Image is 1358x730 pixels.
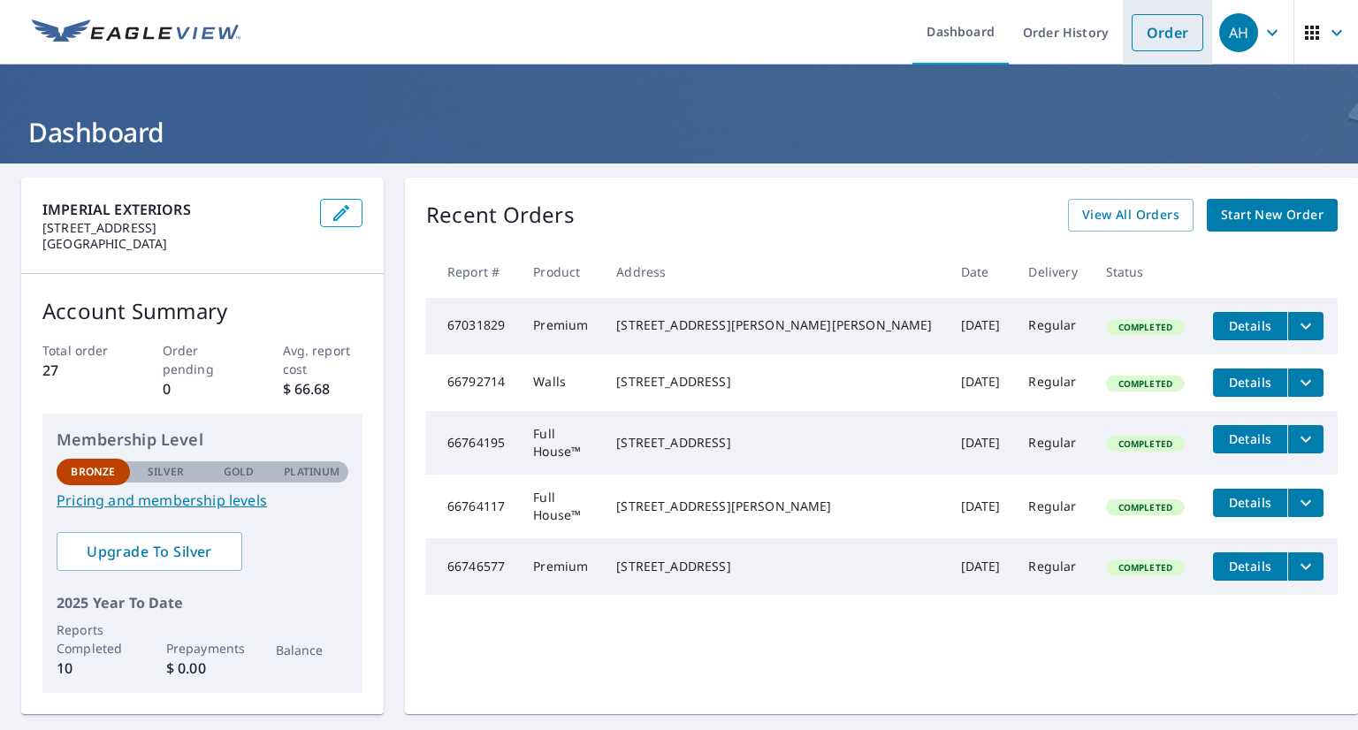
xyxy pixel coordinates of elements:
[224,464,254,480] p: Gold
[1092,246,1199,298] th: Status
[1287,552,1324,581] button: filesDropdownBtn-66746577
[426,354,519,411] td: 66792714
[1224,317,1277,334] span: Details
[519,411,602,475] td: Full House™
[148,464,185,480] p: Silver
[71,464,115,480] p: Bronze
[1221,204,1324,226] span: Start New Order
[57,428,348,452] p: Membership Level
[519,298,602,354] td: Premium
[57,620,130,658] p: Reports Completed
[1287,369,1324,397] button: filesDropdownBtn-66792714
[602,246,946,298] th: Address
[1213,489,1287,517] button: detailsBtn-66764117
[1224,374,1277,391] span: Details
[616,558,932,575] div: [STREET_ADDRESS]
[42,236,306,252] p: [GEOGRAPHIC_DATA]
[947,354,1015,411] td: [DATE]
[283,341,363,378] p: Avg. report cost
[1014,411,1091,475] td: Regular
[57,490,348,511] a: Pricing and membership levels
[1207,199,1338,232] a: Start New Order
[42,220,306,236] p: [STREET_ADDRESS]
[426,538,519,595] td: 66746577
[426,199,575,232] p: Recent Orders
[1068,199,1194,232] a: View All Orders
[947,475,1015,538] td: [DATE]
[21,114,1337,150] h1: Dashboard
[1082,204,1179,226] span: View All Orders
[1287,489,1324,517] button: filesDropdownBtn-66764117
[426,298,519,354] td: 67031829
[1287,425,1324,453] button: filesDropdownBtn-66764195
[519,354,602,411] td: Walls
[426,246,519,298] th: Report #
[42,341,123,360] p: Total order
[1108,501,1183,513] span: Completed
[1219,13,1258,52] div: AH
[32,19,240,46] img: EV Logo
[1224,558,1277,574] span: Details
[616,498,932,515] div: [STREET_ADDRESS][PERSON_NAME]
[519,475,602,538] td: Full House™
[1224,494,1277,511] span: Details
[616,434,932,452] div: [STREET_ADDRESS]
[1132,14,1203,51] a: Order
[163,378,243,399] p: 0
[1287,312,1324,340] button: filesDropdownBtn-67031829
[1108,561,1183,574] span: Completed
[1213,552,1287,581] button: detailsBtn-66746577
[519,246,602,298] th: Product
[283,378,363,399] p: $ 66.68
[166,658,240,679] p: $ 0.00
[1014,298,1091,354] td: Regular
[284,464,339,480] p: Platinum
[163,341,243,378] p: Order pending
[1224,430,1277,447] span: Details
[1108,437,1183,450] span: Completed
[1014,475,1091,538] td: Regular
[947,411,1015,475] td: [DATE]
[57,592,348,613] p: 2025 Year To Date
[1014,354,1091,411] td: Regular
[57,658,130,679] p: 10
[947,246,1015,298] th: Date
[276,641,349,659] p: Balance
[1014,538,1091,595] td: Regular
[616,373,932,391] div: [STREET_ADDRESS]
[42,295,362,327] p: Account Summary
[947,298,1015,354] td: [DATE]
[57,532,242,571] a: Upgrade To Silver
[1108,377,1183,390] span: Completed
[1213,312,1287,340] button: detailsBtn-67031829
[42,360,123,381] p: 27
[519,538,602,595] td: Premium
[1213,425,1287,453] button: detailsBtn-66764195
[616,316,932,334] div: [STREET_ADDRESS][PERSON_NAME][PERSON_NAME]
[947,538,1015,595] td: [DATE]
[1213,369,1287,397] button: detailsBtn-66792714
[1108,321,1183,333] span: Completed
[426,411,519,475] td: 66764195
[426,475,519,538] td: 66764117
[166,639,240,658] p: Prepayments
[42,199,306,220] p: IMPERIAL EXTERIORS
[1014,246,1091,298] th: Delivery
[71,542,228,561] span: Upgrade To Silver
